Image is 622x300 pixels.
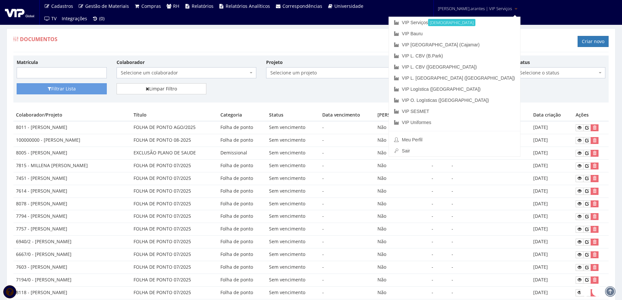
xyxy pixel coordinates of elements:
[131,236,218,248] td: FOLHA DE PONTO 07/2025
[218,185,266,197] td: Folha de ponto
[59,12,90,25] a: Integrações
[218,223,266,236] td: Folha de ponto
[131,172,218,185] td: FOLHA DE PONTO 07/2025
[429,172,449,185] td: -
[266,236,320,248] td: Sem vencimento
[192,3,214,9] span: Relatórios
[375,210,429,223] td: Não
[389,145,520,156] a: Sair
[531,274,573,286] td: [DATE]
[117,67,256,78] span: Selecione um colaborador
[41,12,59,25] a: TV
[20,36,57,43] span: Documentos
[266,261,320,274] td: Sem vencimento
[266,286,320,299] td: Sem vencimento
[449,286,531,299] td: -
[51,15,56,22] span: TV
[429,248,449,261] td: -
[13,185,131,197] td: 7614 - [PERSON_NAME]
[13,121,131,134] td: 8011 - [PERSON_NAME]
[131,210,218,223] td: FOLHA DE PONTO 07/2025
[131,286,218,299] td: FOLHA DE PONTO 07/2025
[375,286,429,299] td: Não
[266,109,320,121] th: Status
[131,121,218,134] td: FOLHA DE PONTO AGO/2025
[578,36,609,47] a: Criar novo
[218,147,266,160] td: Demissional
[266,274,320,286] td: Sem vencimento
[375,248,429,261] td: Não
[320,261,375,274] td: -
[531,147,573,160] td: [DATE]
[121,70,248,76] span: Selecione um colaborador
[389,28,520,39] a: VIP Bauru
[218,121,266,134] td: Folha de ponto
[266,121,320,134] td: Sem vencimento
[449,172,531,185] td: -
[449,236,531,248] td: -
[13,172,131,185] td: 7451 - [PERSON_NAME]
[51,3,73,9] span: Cadastros
[531,109,573,121] th: Data criação
[226,3,270,9] span: Relatórios Analíticos
[389,84,520,95] a: VIP Logística ([GEOGRAPHIC_DATA])
[266,159,320,172] td: Sem vencimento
[173,3,179,9] span: RH
[375,185,429,197] td: Não
[13,223,131,236] td: 7757 - [PERSON_NAME]
[320,197,375,210] td: -
[531,197,573,210] td: [DATE]
[320,274,375,286] td: -
[131,274,218,286] td: FOLHA DE PONTO 07/2025
[389,117,520,128] a: VIP Uniformes
[13,197,131,210] td: 8078 - [PERSON_NAME]
[531,286,573,299] td: [DATE]
[389,17,520,28] a: VIP Serviços[DEMOGRAPHIC_DATA]
[17,83,107,94] button: Filtrar Lista
[320,121,375,134] td: -
[449,274,531,286] td: -
[13,159,131,172] td: 7815 - MILLENA [PERSON_NAME]
[13,109,131,121] th: Colaborador/Projeto
[375,121,429,134] td: Não
[429,236,449,248] td: -
[320,236,375,248] td: -
[375,147,429,160] td: Não
[449,197,531,210] td: -
[429,159,449,172] td: -
[266,147,320,160] td: Sem vencimento
[117,59,145,66] label: Colaborador
[131,261,218,274] td: FOLHA DE PONTO 07/2025
[449,159,531,172] td: -
[218,248,266,261] td: Folha de ponto
[531,121,573,134] td: [DATE]
[573,109,609,121] th: Ações
[218,172,266,185] td: Folha de ponto
[429,210,449,223] td: -
[266,185,320,197] td: Sem vencimento
[389,134,520,145] a: Meu Perfil
[131,134,218,147] td: FOLHA DE PONTO 08-2025
[90,12,107,25] a: (0)
[449,185,531,197] td: -
[389,50,520,61] a: VIP L. CBV (B.Park)
[266,210,320,223] td: Sem vencimento
[375,197,429,210] td: Não
[13,286,131,299] td: 8118 - [PERSON_NAME]
[218,274,266,286] td: Folha de ponto
[218,134,266,147] td: Folha de ponto
[531,185,573,197] td: [DATE]
[266,223,320,236] td: Sem vencimento
[520,70,598,76] span: Selecione o status
[531,159,573,172] td: [DATE]
[516,67,606,78] span: Selecione o status
[13,236,131,248] td: 6940/2 - [PERSON_NAME]
[218,210,266,223] td: Folha de ponto
[375,134,429,147] td: Não
[85,3,129,9] span: Gestão de Materiais
[320,109,375,121] th: Data vencimento
[429,197,449,210] td: -
[516,59,530,66] label: Status
[218,159,266,172] td: Folha de ponto
[218,197,266,210] td: Folha de ponto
